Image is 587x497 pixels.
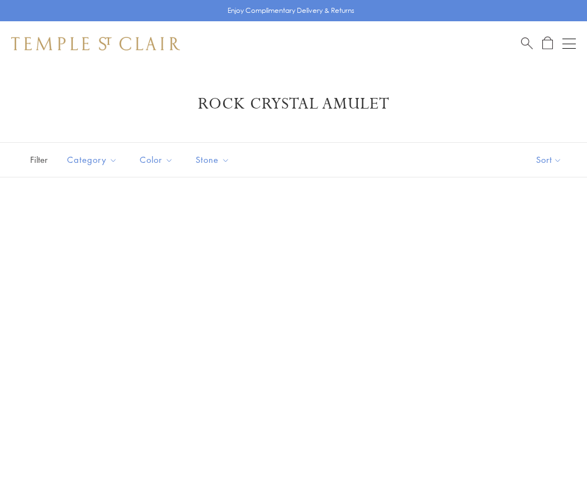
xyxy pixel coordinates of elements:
[134,153,182,167] span: Color
[187,147,238,172] button: Stone
[228,5,354,16] p: Enjoy Complimentary Delivery & Returns
[28,94,559,114] h1: Rock Crystal Amulet
[190,153,238,167] span: Stone
[542,36,553,50] a: Open Shopping Bag
[59,147,126,172] button: Category
[61,153,126,167] span: Category
[511,143,587,177] button: Show sort by
[562,37,576,50] button: Open navigation
[131,147,182,172] button: Color
[11,37,180,50] img: Temple St. Clair
[521,36,533,50] a: Search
